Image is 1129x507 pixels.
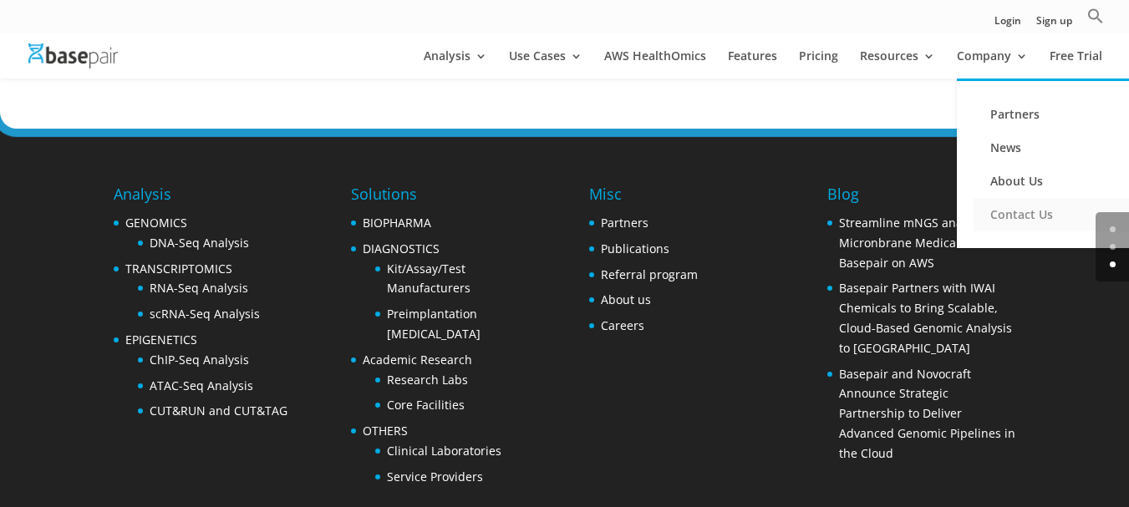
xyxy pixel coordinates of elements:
[1110,261,1116,267] a: 2
[839,280,1012,355] a: Basepair Partners with IWAI Chemicals to Bring Scalable, Cloud-Based Genomic Analysis to [GEOGRAP...
[1110,226,1116,232] a: 0
[839,215,1015,271] a: Streamline mNGS analysis with Micronbrane Medical and Basepair on AWS
[125,215,187,231] a: GENOMICS
[1050,50,1102,79] a: Free Trial
[604,50,706,79] a: AWS HealthOmics
[1087,8,1104,24] svg: Search
[601,292,651,307] a: About us
[387,469,483,484] a: Service Providers
[150,280,248,296] a: RNA-Seq Analysis
[1110,244,1116,250] a: 1
[957,50,1028,79] a: Company
[994,16,1021,33] a: Login
[387,397,465,413] a: Core Facilities
[150,306,260,322] a: scRNA-Seq Analysis
[28,43,118,68] img: Basepair
[1087,8,1104,33] a: Search Icon Link
[387,372,468,388] a: Research Labs
[125,332,197,347] a: EPIGENETICS
[387,306,481,342] a: Preimplantation [MEDICAL_DATA]
[728,50,777,79] a: Features
[150,403,287,418] a: CUT&RUN and CUT&TAG
[150,378,253,393] a: ATAC-Seq Analysis
[509,50,582,79] a: Use Cases
[827,183,1015,213] h4: Blog
[363,241,440,256] a: DIAGNOSTICS
[601,241,669,256] a: Publications
[114,183,287,213] h4: Analysis
[150,235,249,251] a: DNA-Seq Analysis
[601,317,644,333] a: Careers
[1036,16,1072,33] a: Sign up
[839,366,1015,461] a: Basepair and Novocraft Announce Strategic Partnership to Deliver Advanced Genomic Pipelines in th...
[601,215,648,231] a: Partners
[424,50,487,79] a: Analysis
[808,387,1109,487] iframe: Drift Widget Chat Controller
[799,50,838,79] a: Pricing
[387,261,470,297] a: Kit/Assay/Test Manufacturers
[363,423,408,439] a: OTHERS
[860,50,935,79] a: Resources
[351,183,539,213] h4: Solutions
[589,183,698,213] h4: Misc
[363,352,472,368] a: Academic Research
[150,352,249,368] a: ChIP-Seq Analysis
[601,266,698,282] a: Referral program
[125,261,232,276] a: TRANSCRIPTOMICS
[387,443,501,459] a: Clinical Laboratories
[363,215,431,231] a: BIOPHARMA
